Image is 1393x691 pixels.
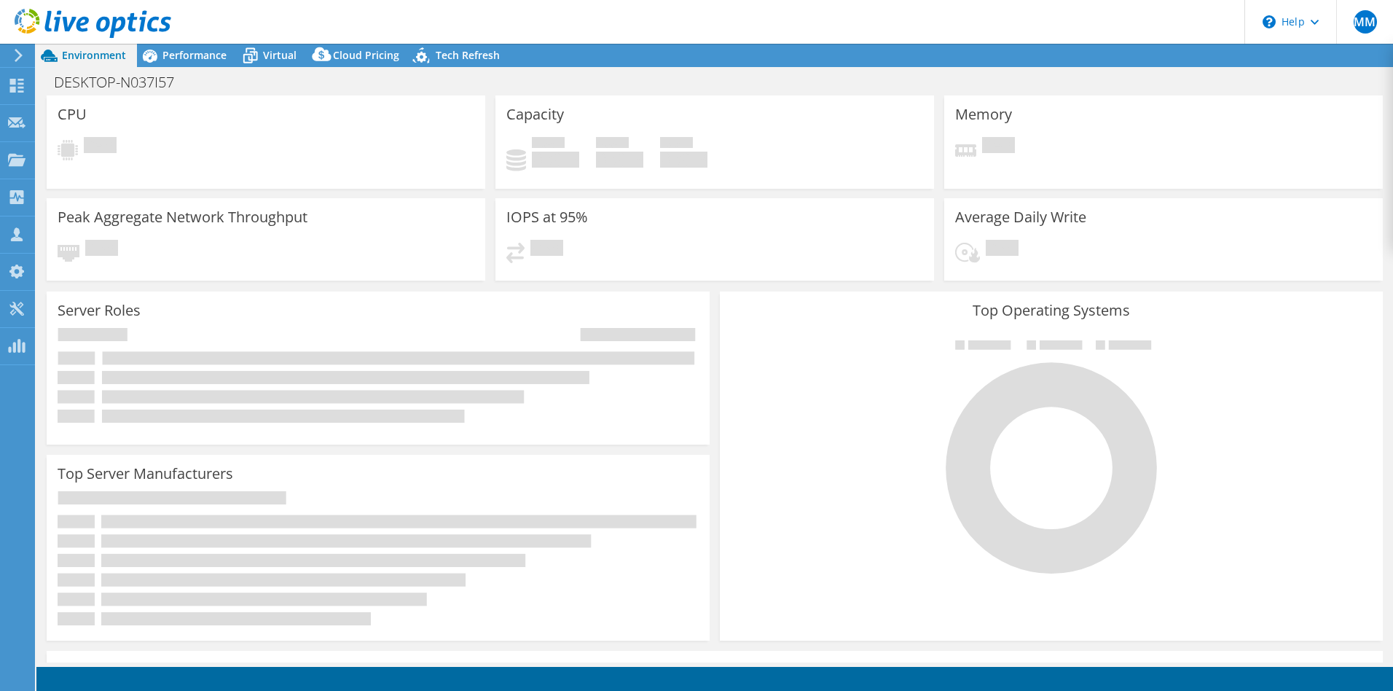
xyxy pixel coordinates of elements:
[84,137,117,157] span: Pending
[660,152,707,168] h4: 0 GiB
[47,74,197,90] h1: DESKTOP-N037I57
[58,106,87,122] h3: CPU
[986,240,1019,259] span: Pending
[162,48,227,62] span: Performance
[62,48,126,62] span: Environment
[982,137,1015,157] span: Pending
[333,48,399,62] span: Cloud Pricing
[85,240,118,259] span: Pending
[506,209,588,225] h3: IOPS at 95%
[58,466,233,482] h3: Top Server Manufacturers
[596,137,629,152] span: Free
[955,106,1012,122] h3: Memory
[1354,10,1377,34] span: MM
[436,48,500,62] span: Tech Refresh
[1263,15,1276,28] svg: \n
[660,137,693,152] span: Total
[530,240,563,259] span: Pending
[532,137,565,152] span: Used
[263,48,297,62] span: Virtual
[596,152,643,168] h4: 0 GiB
[532,152,579,168] h4: 0 GiB
[58,302,141,319] h3: Server Roles
[58,209,307,225] h3: Peak Aggregate Network Throughput
[731,302,1372,319] h3: Top Operating Systems
[506,106,564,122] h3: Capacity
[955,209,1086,225] h3: Average Daily Write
